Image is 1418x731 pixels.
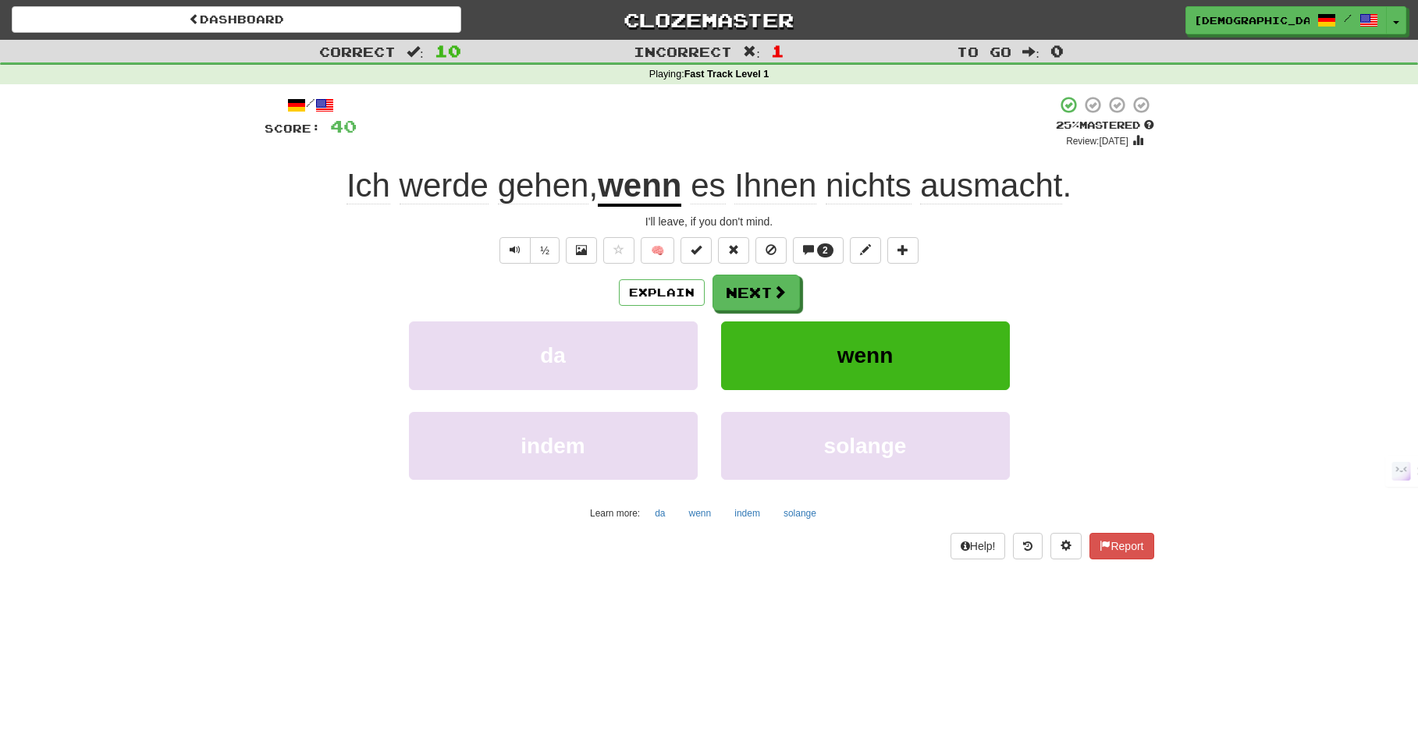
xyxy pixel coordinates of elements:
button: Favorite sentence (alt+f) [603,237,634,264]
span: 25 % [1056,119,1079,131]
span: : [743,45,760,59]
span: gehen [498,167,589,204]
span: , [347,167,598,204]
span: / [1344,12,1352,23]
button: wenn [681,502,720,525]
span: . [681,167,1071,204]
span: indem [521,434,585,458]
span: Score: [265,122,321,135]
span: werde [400,167,489,204]
button: 🧠 [641,237,674,264]
button: Report [1089,533,1153,559]
button: Set this sentence to 100% Mastered (alt+m) [681,237,712,264]
a: Dashboard [12,6,461,33]
u: wenn [598,167,681,207]
button: indem [409,412,698,480]
button: da [409,321,698,389]
span: es [691,167,725,204]
span: : [407,45,424,59]
span: 0 [1050,41,1064,60]
span: ausmacht [920,167,1062,204]
button: Reset to 0% Mastered (alt+r) [718,237,749,264]
button: da [646,502,673,525]
div: Text-to-speech controls [496,237,560,264]
button: Show image (alt+x) [566,237,597,264]
span: To go [957,44,1011,59]
span: solange [824,434,907,458]
span: wenn [837,343,894,367]
span: Ich [347,167,390,204]
span: [DEMOGRAPHIC_DATA] [1194,13,1310,27]
button: 2 [793,237,844,264]
span: nichts [826,167,912,204]
div: I'll leave, if you don't mind. [265,214,1154,229]
button: Edit sentence (alt+d) [850,237,881,264]
small: Review: [DATE] [1066,136,1128,147]
span: Ihnen [734,167,816,204]
a: [DEMOGRAPHIC_DATA] / [1185,6,1387,34]
button: solange [775,502,825,525]
button: Round history (alt+y) [1013,533,1043,559]
button: Next [713,275,800,310]
button: Ignore sentence (alt+i) [755,237,787,264]
a: Clozemaster [485,6,934,34]
span: 40 [330,116,357,136]
button: Play sentence audio (ctl+space) [499,237,531,264]
span: 2 [823,245,828,256]
button: Help! [951,533,1006,559]
button: ½ [530,237,560,264]
button: solange [721,412,1010,480]
button: Add to collection (alt+a) [887,237,919,264]
small: Learn more: [590,508,640,519]
span: Incorrect [634,44,732,59]
div: Mastered [1056,119,1154,133]
span: : [1022,45,1040,59]
span: da [540,343,566,367]
strong: Fast Track Level 1 [684,69,769,80]
div: / [265,95,357,115]
span: Correct [319,44,396,59]
span: 10 [435,41,461,60]
span: 1 [771,41,784,60]
button: Explain [619,279,705,306]
button: wenn [721,321,1010,389]
button: indem [726,502,769,525]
